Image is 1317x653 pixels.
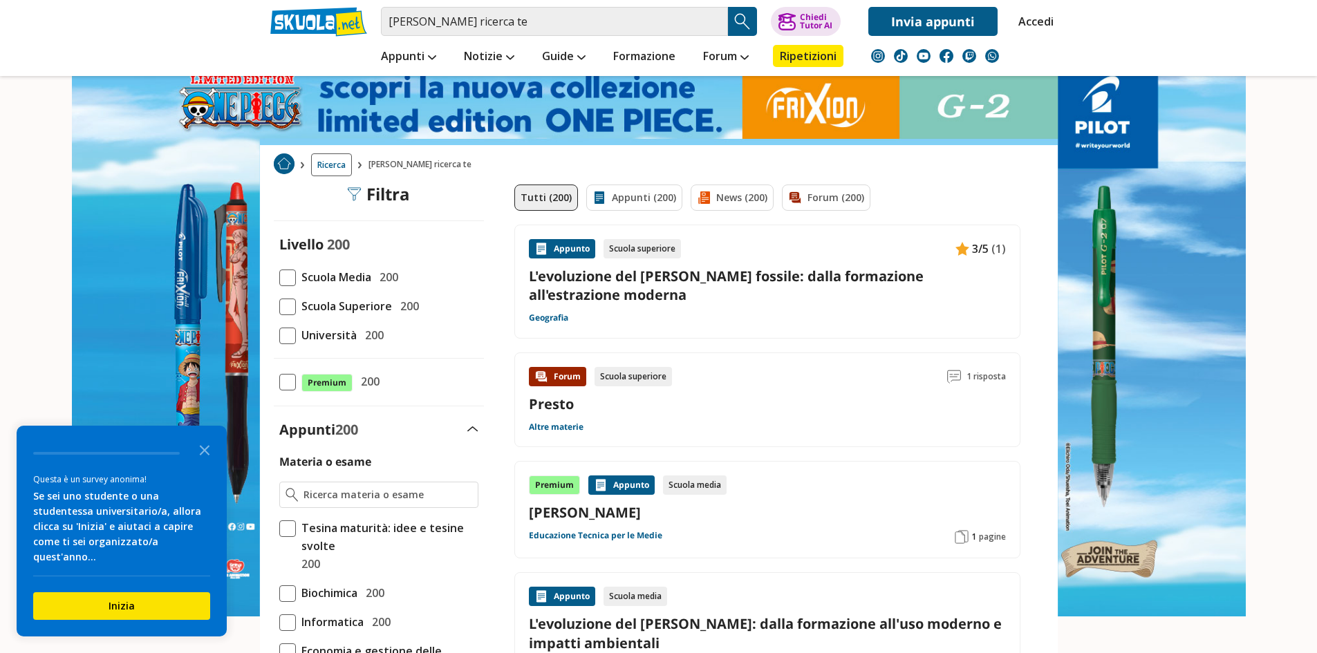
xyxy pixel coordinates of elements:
[700,45,752,70] a: Forum
[588,475,655,495] div: Appunto
[732,11,753,32] img: Cerca appunti, riassunti o versioni
[966,367,1006,386] span: 1 risposta
[381,7,728,36] input: Cerca appunti, riassunti o versioni
[604,587,667,606] div: Scuola media
[303,488,471,502] input: Ricerca materia o esame
[360,584,384,602] span: 200
[1018,7,1047,36] a: Accedi
[985,49,999,63] img: WhatsApp
[962,49,976,63] img: twitch
[395,297,419,315] span: 200
[529,614,1006,652] a: L'evoluzione del [PERSON_NAME]: dalla formazione all'uso moderno e impatti ambientali
[991,240,1006,258] span: (1)
[773,45,843,67] a: Ripetizioni
[529,587,595,606] div: Appunto
[529,312,568,323] a: Geografia
[279,454,371,469] label: Materia o esame
[529,395,574,413] a: Presto
[728,7,757,36] button: Search Button
[534,370,548,384] img: Forum contenuto
[33,489,210,565] div: Se sei uno studente o una studentessa universitario/a, allora clicca su 'Inizia' e aiutaci a capi...
[296,584,357,602] span: Biochimica
[894,49,908,63] img: tiktok
[917,49,931,63] img: youtube
[610,45,679,70] a: Formazione
[788,191,802,205] img: Forum filtro contenuto
[296,555,320,573] span: 200
[279,420,358,439] label: Appunti
[301,374,353,392] span: Premium
[800,13,832,30] div: Chiedi Tutor AI
[529,530,662,541] a: Educazione Tecnica per le Medie
[534,589,548,603] img: Appunti contenuto
[955,242,969,256] img: Appunti contenuto
[972,240,989,258] span: 3/5
[33,473,210,486] div: Questa è un survey anonima!
[529,267,1006,304] a: L'evoluzione del [PERSON_NAME] fossile: dalla formazione all'estrazione moderna
[355,372,380,390] span: 200
[604,239,681,258] div: Scuola superiore
[529,367,586,386] div: Forum
[366,613,391,631] span: 200
[771,7,841,36] button: ChiediTutor AI
[347,184,410,204] div: Filtra
[529,422,583,433] a: Altre materie
[191,435,218,463] button: Close the survey
[586,184,682,211] a: Appunti (200)
[17,426,227,636] div: Survey
[979,531,1006,542] span: pagine
[940,49,953,63] img: facebook
[460,45,518,70] a: Notizie
[663,475,727,495] div: Scuola media
[311,153,352,176] a: Ricerca
[279,235,324,254] label: Livello
[274,153,295,174] img: Home
[529,475,580,495] div: Premium
[868,7,998,36] a: Invia appunti
[539,45,589,70] a: Guide
[971,531,976,542] span: 1
[286,488,299,502] img: Ricerca materia o esame
[595,367,672,386] div: Scuola superiore
[347,187,361,201] img: Filtra filtri mobile
[955,530,969,544] img: Pagine
[871,49,885,63] img: instagram
[534,242,548,256] img: Appunti contenuto
[327,235,350,254] span: 200
[335,420,358,439] span: 200
[274,153,295,176] a: Home
[529,239,595,258] div: Appunto
[296,268,371,286] span: Scuola Media
[368,153,477,176] span: [PERSON_NAME] ricerca te
[296,613,364,631] span: Informatica
[467,426,478,432] img: Apri e chiudi sezione
[359,326,384,344] span: 200
[691,184,774,211] a: News (200)
[529,503,1006,522] a: [PERSON_NAME]
[782,184,870,211] a: Forum (200)
[377,45,440,70] a: Appunti
[296,326,357,344] span: Università
[594,478,608,492] img: Appunti contenuto
[296,519,478,555] span: Tesina maturità: idee e tesine svolte
[947,370,961,384] img: Commenti lettura
[514,184,578,211] a: Tutti (200)
[296,297,392,315] span: Scuola Superiore
[33,592,210,620] button: Inizia
[592,191,606,205] img: Appunti filtro contenuto
[697,191,711,205] img: News filtro contenuto
[374,268,398,286] span: 200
